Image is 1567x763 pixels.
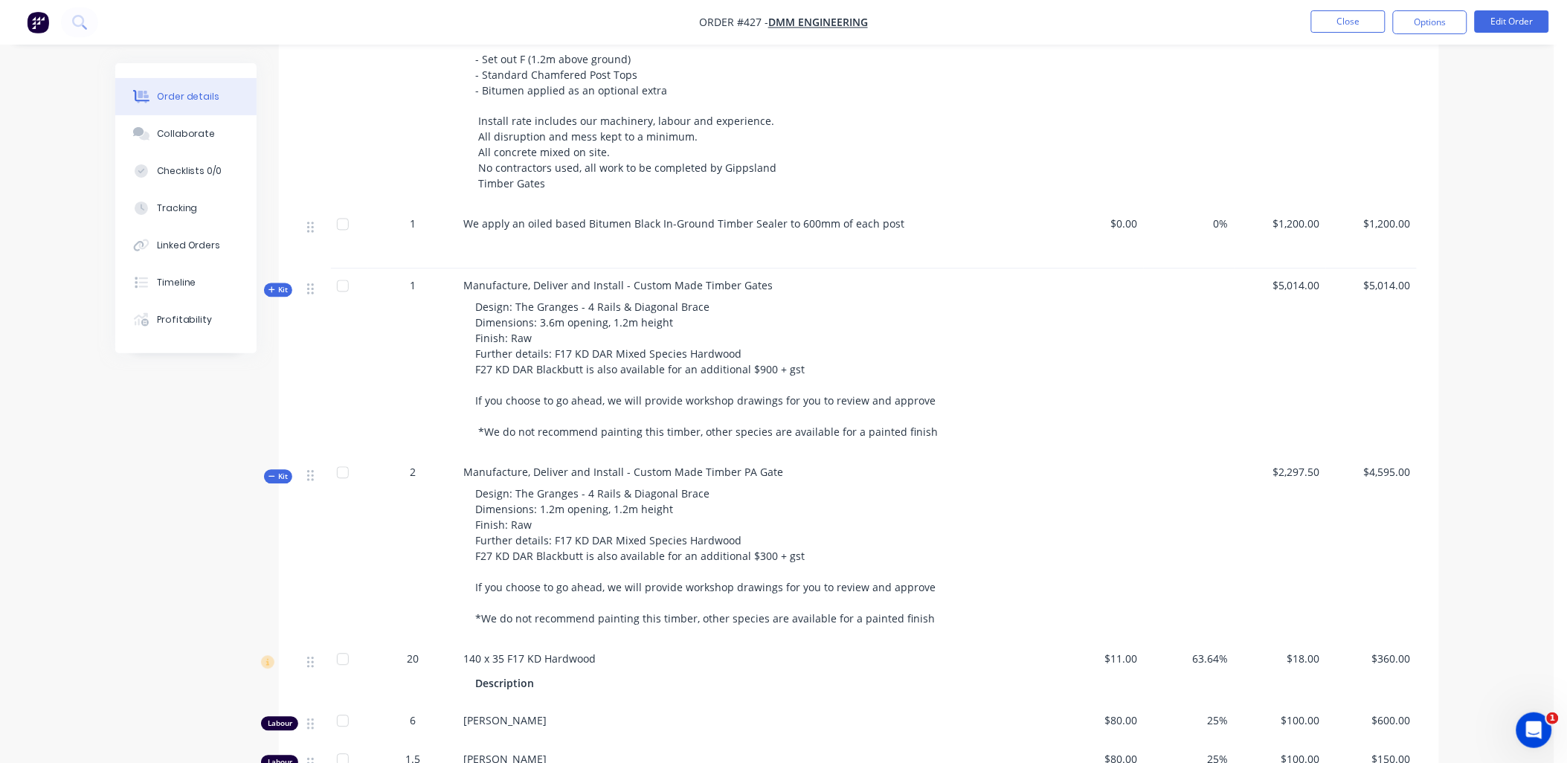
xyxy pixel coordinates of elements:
[115,264,257,301] button: Timeline
[699,16,768,30] span: Order #427 -
[410,465,416,480] span: 2
[1547,712,1559,724] span: 1
[475,673,540,695] div: Description
[1332,713,1412,729] span: $600.00
[1150,216,1229,232] span: 0%
[157,90,220,103] div: Order details
[115,78,257,115] button: Order details
[1332,216,1412,232] span: $1,200.00
[1150,713,1229,729] span: 25%
[157,313,213,326] div: Profitability
[157,276,196,289] div: Timeline
[264,283,292,297] div: Kit
[264,470,292,484] div: Kit
[1332,651,1412,667] span: $360.00
[115,152,257,190] button: Checklists 0/0
[1241,278,1320,294] span: $5,014.00
[157,164,222,178] div: Checklists 0/0
[410,216,416,232] span: 1
[410,713,416,729] span: 6
[407,651,419,667] span: 20
[115,115,257,152] button: Collaborate
[475,487,936,626] span: Design: The Granges - 4 Rails & Diagonal Brace Dimensions: 1.2m opening, 1.2m height Finish: Raw ...
[268,285,288,296] span: Kit
[115,301,257,338] button: Profitability
[1241,465,1320,480] span: $2,297.50
[1058,216,1138,232] span: $0.00
[463,279,773,293] span: Manufacture, Deliver and Install - Custom Made Timber Gates
[463,466,783,480] span: Manufacture, Deliver and Install - Custom Made Timber PA Gate
[475,36,776,191] span: Timber: Qld F7 White Cypress - Set out F (1.2m above ground) - Standard Chamfered Post Tops - Bit...
[1058,713,1138,729] span: $80.00
[27,11,49,33] img: Factory
[1058,651,1138,667] span: $11.00
[1475,10,1549,33] button: Edit Order
[115,190,257,227] button: Tracking
[1241,651,1320,667] span: $18.00
[463,217,904,231] span: We apply an oiled based Bitumen Black In-Ground Timber Sealer to 600mm of each post
[261,717,298,731] div: Labour
[1332,278,1412,294] span: $5,014.00
[268,471,288,483] span: Kit
[768,16,868,30] a: DMM Engineering
[463,714,547,728] span: [PERSON_NAME]
[1516,712,1552,748] iframe: Intercom live chat
[1241,713,1320,729] span: $100.00
[1393,10,1467,34] button: Options
[115,227,257,264] button: Linked Orders
[475,300,938,440] span: Design: The Granges - 4 Rails & Diagonal Brace Dimensions: 3.6m opening, 1.2m height Finish: Raw ...
[157,239,221,252] div: Linked Orders
[1150,651,1229,667] span: 63.64%
[410,278,416,294] span: 1
[1241,216,1320,232] span: $1,200.00
[157,202,198,215] div: Tracking
[1311,10,1386,33] button: Close
[463,652,596,666] span: 140 x 35 F17 KD Hardwood
[157,127,216,141] div: Collaborate
[1332,465,1412,480] span: $4,595.00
